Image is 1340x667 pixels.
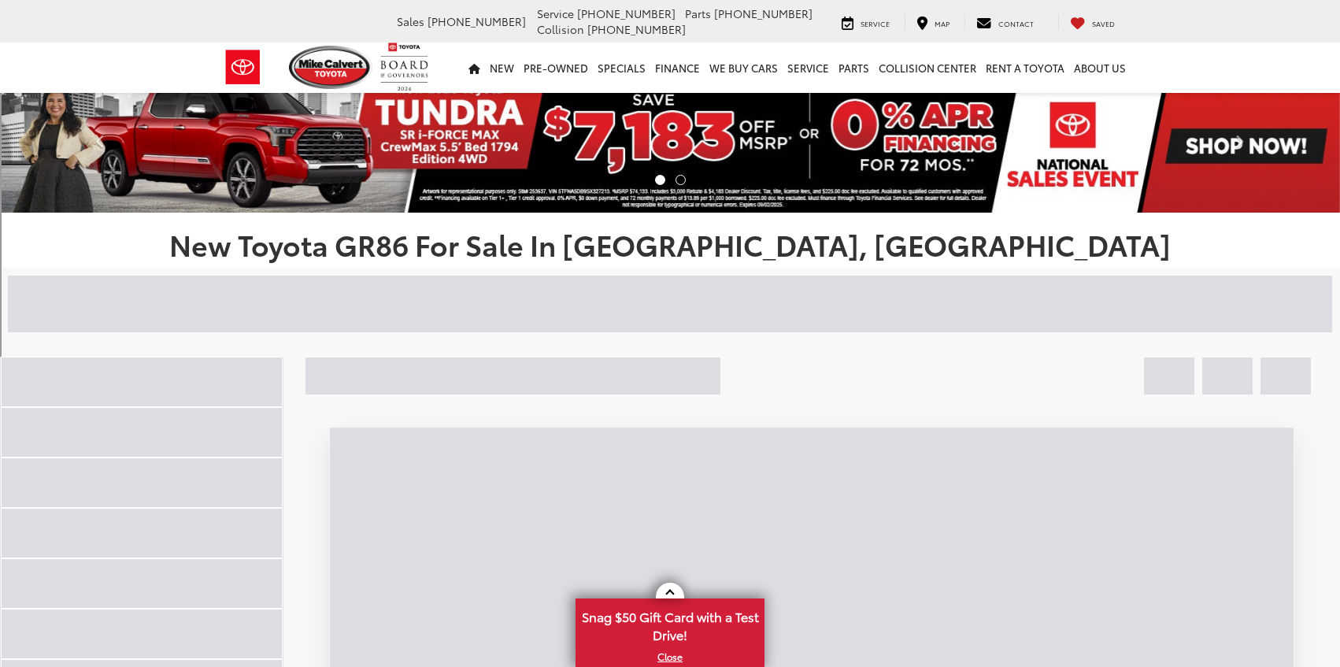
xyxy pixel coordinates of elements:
[213,42,272,93] img: Toyota
[428,13,526,29] span: [PHONE_NUMBER]
[1058,14,1127,30] a: My Saved Vehicles
[519,43,593,93] a: Pre-Owned
[685,6,711,21] span: Parts
[705,43,783,93] a: WE BUY CARS
[874,43,981,93] a: Collision Center
[964,14,1046,30] a: Contact
[861,18,890,28] span: Service
[714,6,813,21] span: [PHONE_NUMBER]
[577,6,676,21] span: [PHONE_NUMBER]
[537,21,584,37] span: Collision
[935,18,949,28] span: Map
[981,43,1069,93] a: Rent a Toyota
[834,43,874,93] a: Parts
[783,43,834,93] a: Service
[593,43,650,93] a: Specials
[289,46,372,89] img: Mike Calvert Toyota
[397,13,424,29] span: Sales
[577,600,763,648] span: Snag $50 Gift Card with a Test Drive!
[587,21,686,37] span: [PHONE_NUMBER]
[1069,43,1131,93] a: About Us
[464,43,485,93] a: Home
[830,14,901,30] a: Service
[650,43,705,93] a: Finance
[485,43,519,93] a: New
[537,6,574,21] span: Service
[1092,18,1115,28] span: Saved
[905,14,961,30] a: Map
[998,18,1034,28] span: Contact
